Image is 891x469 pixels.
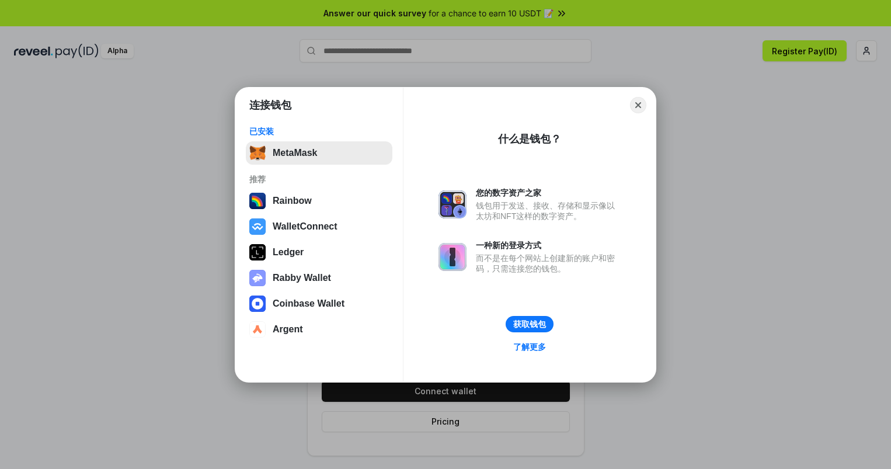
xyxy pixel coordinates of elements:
div: Coinbase Wallet [273,298,344,309]
img: svg+xml,%3Csvg%20fill%3D%22none%22%20height%3D%2233%22%20viewBox%3D%220%200%2035%2033%22%20width%... [249,145,266,161]
button: Rainbow [246,189,392,213]
button: Rabby Wallet [246,266,392,290]
h1: 连接钱包 [249,98,291,112]
div: 已安装 [249,126,389,137]
button: Ledger [246,241,392,264]
img: svg+xml,%3Csvg%20width%3D%22120%22%20height%3D%22120%22%20viewBox%3D%220%200%20120%20120%22%20fil... [249,193,266,209]
button: Close [630,97,646,113]
a: 了解更多 [506,339,553,355]
div: 推荐 [249,174,389,185]
button: Argent [246,318,392,341]
div: Ledger [273,247,304,258]
div: Rainbow [273,196,312,206]
div: 什么是钱包？ [498,132,561,146]
div: 获取钱包 [513,319,546,329]
div: 一种新的登录方式 [476,240,621,251]
div: 钱包用于发送、接收、存储和显示像以太坊和NFT这样的数字资产。 [476,200,621,221]
div: Argent [273,324,303,335]
div: WalletConnect [273,221,337,232]
img: svg+xml,%3Csvg%20xmlns%3D%22http%3A%2F%2Fwww.w3.org%2F2000%2Fsvg%22%20fill%3D%22none%22%20viewBox... [438,190,467,218]
img: svg+xml,%3Csvg%20xmlns%3D%22http%3A%2F%2Fwww.w3.org%2F2000%2Fsvg%22%20fill%3D%22none%22%20viewBox... [249,270,266,286]
div: 您的数字资产之家 [476,187,621,198]
img: svg+xml,%3Csvg%20width%3D%2228%22%20height%3D%2228%22%20viewBox%3D%220%200%2028%2028%22%20fill%3D... [249,296,266,312]
img: svg+xml,%3Csvg%20width%3D%2228%22%20height%3D%2228%22%20viewBox%3D%220%200%2028%2028%22%20fill%3D... [249,218,266,235]
div: Rabby Wallet [273,273,331,283]
div: 了解更多 [513,342,546,352]
img: svg+xml,%3Csvg%20xmlns%3D%22http%3A%2F%2Fwww.w3.org%2F2000%2Fsvg%22%20width%3D%2228%22%20height%3... [249,244,266,260]
div: MetaMask [273,148,317,158]
div: 而不是在每个网站上创建新的账户和密码，只需连接您的钱包。 [476,253,621,274]
button: 获取钱包 [506,316,554,332]
button: WalletConnect [246,215,392,238]
button: MetaMask [246,141,392,165]
img: svg+xml,%3Csvg%20xmlns%3D%22http%3A%2F%2Fwww.w3.org%2F2000%2Fsvg%22%20fill%3D%22none%22%20viewBox... [438,243,467,271]
img: svg+xml,%3Csvg%20width%3D%2228%22%20height%3D%2228%22%20viewBox%3D%220%200%2028%2028%22%20fill%3D... [249,321,266,338]
button: Coinbase Wallet [246,292,392,315]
